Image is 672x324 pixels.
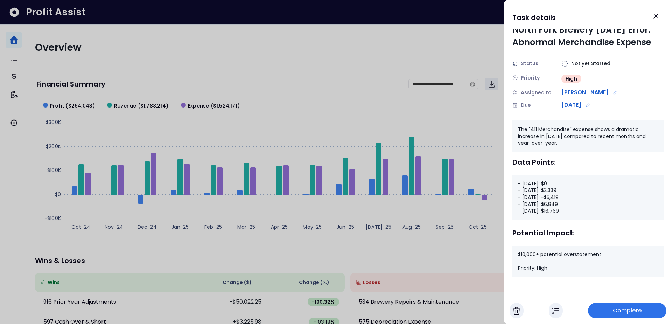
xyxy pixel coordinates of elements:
[512,158,664,166] div: Data Points:
[561,88,609,97] span: [PERSON_NAME]
[512,229,664,237] div: Potential Impact:
[521,89,552,96] span: Assigned to
[552,306,559,315] img: In Progress
[512,61,518,67] img: Status
[521,74,540,82] span: Priority
[512,11,556,24] h1: Task details
[561,60,568,67] img: Not yet Started
[571,60,610,67] span: Not yet Started
[512,120,664,152] div: The "411 Merchandise" expense shows a dramatic increase in [DATE] compared to recent months and y...
[521,60,538,67] span: Status
[566,75,577,82] span: High
[588,303,666,318] button: Complete
[512,175,664,220] div: - [DATE]: $0 - [DATE]: $2,339 - [DATE]: -$5,419 - [DATE]: $6,849 - [DATE]: $16,769
[613,306,642,315] span: Complete
[512,246,664,277] div: $10,000+ potential overstatement Priority: High
[611,89,619,96] button: Edit assignment
[512,23,664,49] div: North Fork Brewery [DATE] Error: Abnormal Merchandise Expense
[513,306,520,315] img: Cancel Task
[561,101,581,109] span: [DATE]
[584,101,592,109] button: Edit due date
[521,102,531,109] span: Due
[648,8,664,24] button: Close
